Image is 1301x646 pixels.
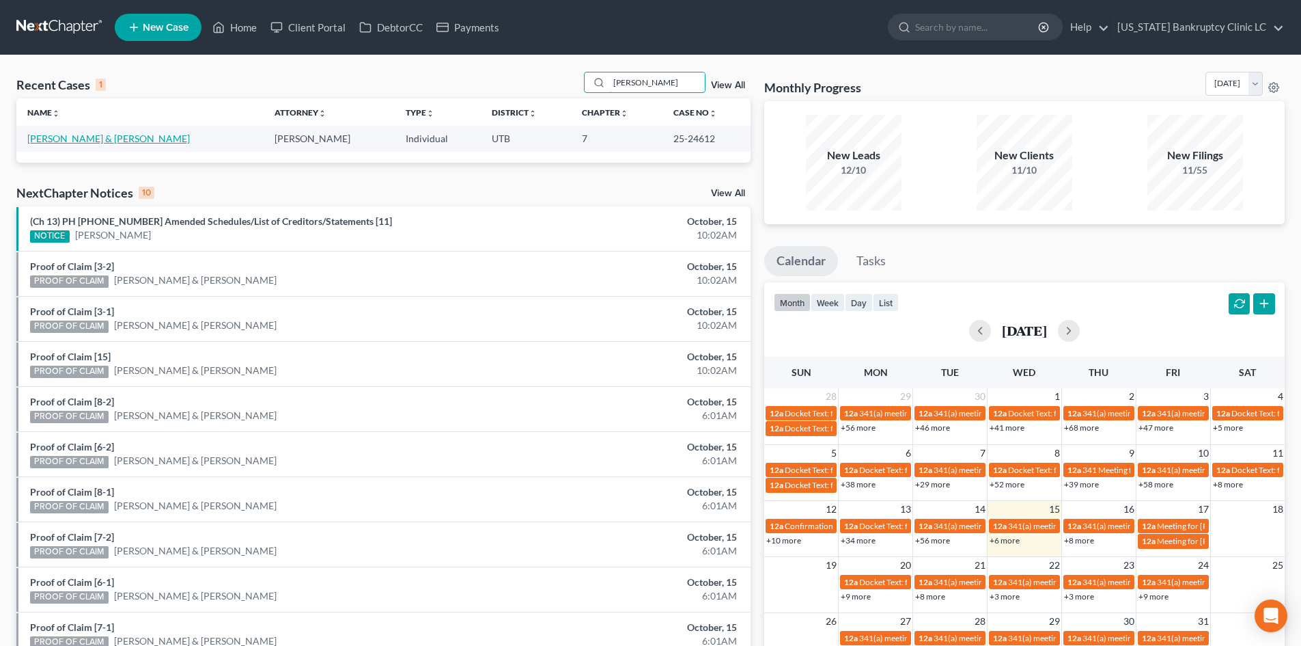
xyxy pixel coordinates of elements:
span: Docket Text: for [PERSON_NAME] [859,521,981,531]
a: Proof of Claim [7-2] [30,531,114,543]
span: Tue [941,366,959,378]
a: [PERSON_NAME] & [PERSON_NAME] [114,499,277,513]
a: +68 more [1064,422,1099,433]
a: +8 more [1213,479,1243,489]
span: Wed [1013,366,1035,378]
span: 12a [770,521,783,531]
a: +3 more [1064,591,1094,602]
div: PROOF OF CLAIM [30,321,109,333]
div: October, 15 [510,395,737,409]
span: 5 [830,445,838,461]
div: October, 15 [510,350,737,364]
div: PROOF OF CLAIM [30,546,109,558]
span: 341(a) meeting for [PERSON_NAME] [PERSON_NAME] & [MEDICAL_DATA][PERSON_NAME] [859,633,1194,643]
div: 6:01AM [510,589,737,603]
a: +10 more [766,535,801,546]
span: 10 [1197,445,1210,461]
span: 21 [973,557,987,574]
span: 12 [824,501,838,517]
span: 23 [1122,557,1136,574]
span: 341(a) meeting for [PERSON_NAME] [934,633,1065,643]
span: 341(a) meeting for [PERSON_NAME] [1157,465,1289,475]
div: October, 15 [510,215,737,228]
button: list [873,293,899,312]
div: October, 15 [510,260,737,273]
a: [PERSON_NAME] & [PERSON_NAME] [27,133,190,144]
span: 12a [1067,577,1081,587]
span: 28 [973,613,987,630]
a: Proof of Claim [3-1] [30,306,114,317]
span: 30 [1122,613,1136,630]
a: Tasks [844,246,898,276]
a: +58 more [1138,479,1173,489]
span: Docket Text: for [PERSON_NAME] [785,423,907,433]
td: UTB [481,126,571,151]
span: 12a [1142,536,1156,546]
a: View All [711,81,745,90]
span: 341(a) meeting for [PERSON_NAME] [934,408,1065,418]
td: 7 [571,126,662,151]
span: 12a [1067,408,1081,418]
span: 12a [844,408,858,418]
div: PROOF OF CLAIM [30,501,109,513]
a: Calendar [764,246,838,276]
a: [PERSON_NAME] & [PERSON_NAME] [114,364,277,377]
span: 12a [1216,408,1230,418]
span: 29 [1048,613,1061,630]
div: PROOF OF CLAIM [30,411,109,423]
div: NextChapter Notices [16,185,154,201]
span: Docket Text: for [PERSON_NAME] [859,465,981,475]
div: October, 15 [510,485,737,499]
span: 2 [1128,388,1136,405]
span: 12a [993,521,1007,531]
div: Open Intercom Messenger [1255,600,1287,632]
span: 15 [1048,501,1061,517]
span: 8 [1053,445,1061,461]
span: 29 [899,388,912,405]
span: 12a [1067,633,1081,643]
span: 341(a) meeting for [PERSON_NAME] [1157,577,1289,587]
span: 341(a) meeting for [PERSON_NAME] [934,465,1065,475]
a: +41 more [990,422,1024,433]
a: +39 more [1064,479,1099,489]
a: [PERSON_NAME] & [PERSON_NAME] [114,319,277,332]
span: 341(a) meeting for [PERSON_NAME] [1008,521,1140,531]
a: +52 more [990,479,1024,489]
span: 12a [770,465,783,475]
span: 12a [919,633,932,643]
span: Docket Text: for [PERSON_NAME] [1008,408,1130,418]
a: +34 more [841,535,876,546]
span: 1 [1053,388,1061,405]
span: 25 [1271,557,1285,574]
a: Proof of Claim [8-1] [30,486,114,498]
a: [PERSON_NAME] & [PERSON_NAME] [114,544,277,558]
div: New Leads [806,148,901,163]
span: 6 [904,445,912,461]
div: 6:01AM [510,454,737,468]
span: 12a [919,465,932,475]
div: 10:02AM [510,364,737,377]
a: [PERSON_NAME] & [PERSON_NAME] [114,454,277,468]
a: Payments [430,15,506,40]
span: New Case [143,23,188,33]
span: 341 Meeting for [PERSON_NAME] [1082,465,1205,475]
a: Proof of Claim [15] [30,351,111,362]
span: Docket Text: for [PERSON_NAME] & [PERSON_NAME] [785,480,979,490]
div: October, 15 [510,530,737,544]
a: Proof of Claim [8-2] [30,396,114,407]
span: Docket Text: for [PERSON_NAME] & [PERSON_NAME] [785,408,979,418]
span: 341(a) meeting for [PERSON_NAME] & [PERSON_NAME] [859,408,1063,418]
span: 12a [770,408,783,418]
span: 9 [1128,445,1136,461]
button: week [811,293,845,312]
span: 26 [824,613,838,630]
a: View All [711,189,745,198]
span: 12a [770,480,783,490]
div: New Clients [977,148,1072,163]
span: 12a [1142,521,1156,531]
a: DebtorCC [352,15,430,40]
span: Docket Text: for [PERSON_NAME] [785,465,907,475]
a: +29 more [915,479,950,489]
div: 6:01AM [510,409,737,422]
span: 12a [844,577,858,587]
